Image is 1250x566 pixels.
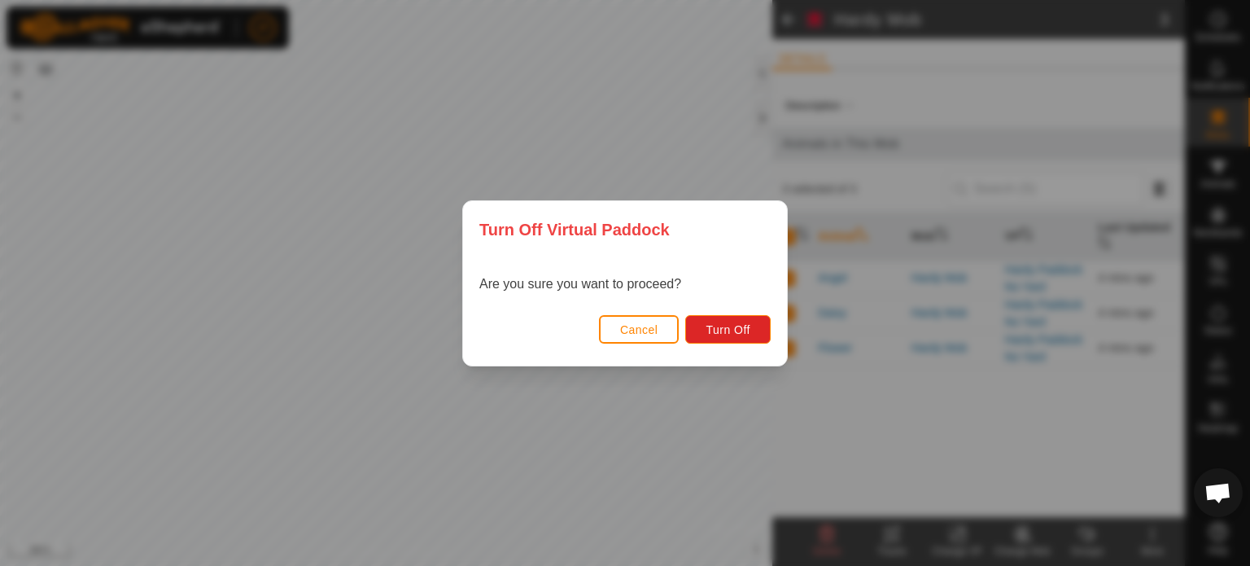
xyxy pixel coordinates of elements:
span: Cancel [620,323,658,336]
span: Turn Off Virtual Paddock [479,217,670,242]
p: Are you sure you want to proceed? [479,274,681,294]
span: Turn Off [706,323,750,336]
button: Turn Off [685,315,771,344]
div: Open chat [1194,468,1243,517]
button: Cancel [599,315,680,344]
